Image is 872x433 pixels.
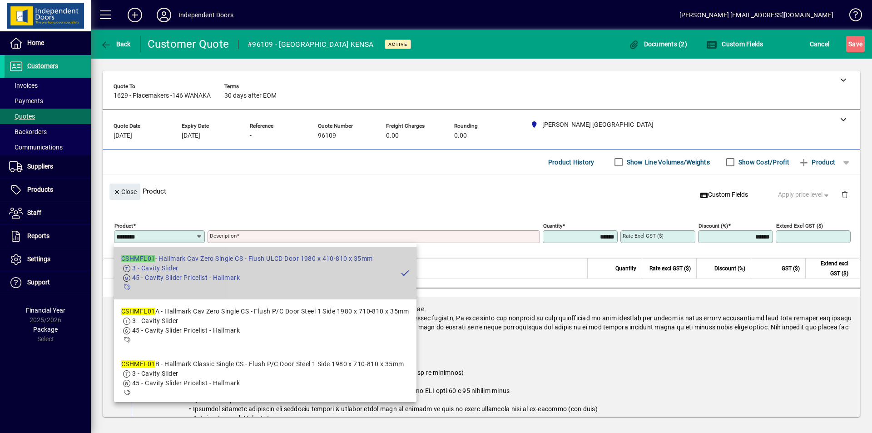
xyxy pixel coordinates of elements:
[5,93,91,109] a: Payments
[848,37,862,51] span: ave
[109,184,140,200] button: Close
[148,37,229,51] div: Customer Quote
[224,92,277,100] span: 30 days after EOM
[178,8,233,22] div: Independent Doors
[454,132,467,139] span: 0.00
[623,233,664,239] mat-label: Rate excl GST ($)
[9,113,35,120] span: Quotes
[27,163,53,170] span: Suppliers
[704,36,766,52] button: Custom Fields
[545,154,598,170] button: Product History
[679,8,833,22] div: [PERSON_NAME] [EMAIL_ADDRESS][DOMAIN_NAME]
[26,307,65,314] span: Financial Year
[696,187,752,203] button: Custom Fields
[626,36,689,52] button: Documents (2)
[5,78,91,93] a: Invoices
[543,223,562,229] mat-label: Quantity
[9,97,43,105] span: Payments
[782,264,800,274] span: GST ($)
[5,202,91,224] a: Staff
[234,264,262,274] span: Description
[138,264,149,274] span: Item
[810,37,830,51] span: Cancel
[250,132,252,139] span: -
[114,223,133,229] mat-label: Product
[811,259,848,279] span: Extend excl GST ($)
[318,132,336,139] span: 96109
[5,32,91,55] a: Home
[113,184,137,199] span: Close
[699,223,728,229] mat-label: Discount (%)
[834,184,856,205] button: Delete
[98,36,133,52] button: Back
[182,132,200,139] span: [DATE]
[248,37,373,52] div: #96109 - [GEOGRAPHIC_DATA] KENSA
[107,187,143,195] app-page-header-button: Close
[5,109,91,124] a: Quotes
[5,271,91,294] a: Support
[27,186,53,193] span: Products
[808,36,832,52] button: Cancel
[91,36,141,52] app-page-header-button: Back
[615,264,636,274] span: Quantity
[834,190,856,199] app-page-header-button: Delete
[9,128,47,135] span: Backorders
[210,233,237,239] mat-label: Description
[114,132,132,139] span: [DATE]
[120,7,149,23] button: Add
[776,223,823,229] mat-label: Extend excl GST ($)
[5,139,91,155] a: Communications
[27,39,44,46] span: Home
[5,124,91,139] a: Backorders
[548,155,595,169] span: Product History
[649,264,691,274] span: Rate excl GST ($)
[5,179,91,201] a: Products
[714,264,745,274] span: Discount (%)
[5,155,91,178] a: Suppliers
[9,144,63,151] span: Communications
[774,187,834,203] button: Apply price level
[27,279,50,286] span: Support
[778,190,831,199] span: Apply price level
[33,326,58,333] span: Package
[27,209,41,216] span: Staff
[700,190,748,199] span: Custom Fields
[625,158,710,167] label: Show Line Volumes/Weights
[5,248,91,271] a: Settings
[9,82,38,89] span: Invoices
[114,92,211,100] span: 1629 - Placemakers -146 WANAKA
[100,40,131,48] span: Back
[27,255,50,263] span: Settings
[848,40,852,48] span: S
[27,62,58,70] span: Customers
[5,225,91,248] a: Reports
[386,132,399,139] span: 0.00
[27,232,50,239] span: Reports
[842,2,861,31] a: Knowledge Base
[149,7,178,23] button: Profile
[846,36,865,52] button: Save
[103,174,860,208] div: Product
[706,40,763,48] span: Custom Fields
[628,40,687,48] span: Documents (2)
[388,41,407,47] span: Active
[737,158,789,167] label: Show Cost/Profit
